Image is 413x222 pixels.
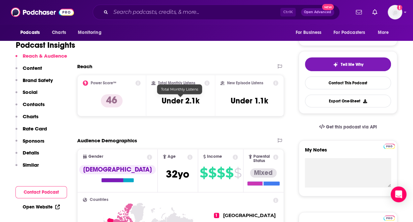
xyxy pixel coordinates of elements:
p: Social [23,89,37,95]
a: Show notifications dropdown [353,7,364,18]
div: Open Intercom Messenger [391,186,406,202]
p: Content [23,65,42,71]
a: Contact This Podcast [305,76,391,89]
img: Podchaser Pro [383,215,395,221]
span: Total Monthly Listens [161,87,198,92]
span: $ [217,168,225,178]
span: New [322,4,334,10]
button: open menu [291,26,330,39]
p: Details [23,150,39,156]
img: User Profile [388,5,402,19]
a: Pro website [383,143,395,149]
div: Search podcasts, credits, & more... [93,5,340,20]
a: Show notifications dropdown [370,7,380,18]
button: Contacts [15,101,45,113]
a: Charts [48,26,70,39]
span: Monitoring [78,28,101,37]
button: Brand Safety [15,77,53,89]
img: Podchaser - Follow, Share and Rate Podcasts [11,6,74,18]
svg: Add a profile image [397,5,402,10]
span: Income [207,154,222,159]
button: Details [15,150,39,162]
h2: Reach [77,63,92,69]
a: Open Website [23,204,60,210]
a: Get this podcast via API [314,119,382,135]
span: Age [168,154,176,159]
span: $ [208,168,216,178]
span: For Business [295,28,321,37]
h3: Under 2.1k [162,96,199,106]
p: Brand Safety [23,77,53,83]
span: More [378,28,389,37]
span: Podcasts [20,28,40,37]
p: Rate Card [23,125,47,132]
span: [GEOGRAPHIC_DATA] [223,212,276,218]
span: Gender [88,154,103,159]
button: Similar [15,162,39,174]
span: Charts [52,28,66,37]
img: Podchaser Pro [383,144,395,149]
button: open menu [73,26,110,39]
span: For Podcasters [333,28,365,37]
span: $ [200,168,208,178]
button: Open AdvancedNew [301,8,334,16]
p: Sponsors [23,138,44,144]
button: Sponsors [15,138,44,150]
span: Ctrl K [280,8,296,16]
input: Search podcasts, credits, & more... [111,7,280,17]
button: open menu [329,26,375,39]
span: $ [234,168,241,178]
button: Content [15,65,42,77]
span: 32 yo [166,168,189,180]
a: Pro website [383,214,395,221]
h2: Total Monthly Listens [158,81,195,85]
p: Reach & Audience [23,53,67,59]
img: tell me why sparkle [333,62,338,67]
h3: Under 1.1k [231,96,268,106]
span: Tell Me Why [341,62,363,67]
button: Contact Podcast [15,186,67,198]
button: Social [15,89,37,101]
span: Open Advanced [304,11,331,14]
button: Rate Card [15,125,47,138]
span: Logged in as Morgan16 [388,5,402,19]
p: Charts [23,113,38,120]
button: Charts [15,113,38,125]
h2: New Episode Listens [227,81,263,85]
h2: Power Score™ [91,81,116,85]
div: [DEMOGRAPHIC_DATA] [79,165,156,174]
p: Similar [23,162,39,168]
button: open menu [16,26,48,39]
div: Mixed [250,168,277,178]
p: 46 [101,94,123,107]
button: tell me why sparkleTell Me Why [305,57,391,71]
span: $ [225,168,233,178]
h2: Audience Demographics [77,137,137,144]
button: Export One-Sheet [305,95,391,107]
span: Parental Status [253,154,272,163]
p: Contacts [23,101,45,107]
span: 1 [214,213,219,218]
h1: Podcast Insights [16,40,75,50]
span: Countries [90,198,108,202]
span: Get this podcast via API [326,124,377,130]
button: open menu [373,26,397,39]
label: My Notes [305,147,391,158]
button: Reach & Audience [15,53,67,65]
button: Show profile menu [388,5,402,19]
